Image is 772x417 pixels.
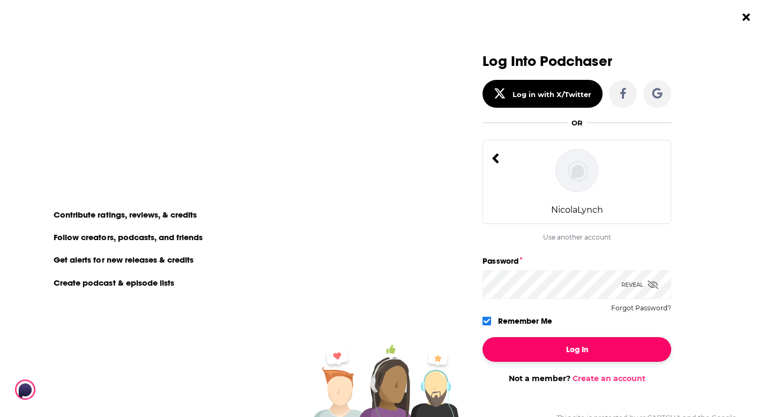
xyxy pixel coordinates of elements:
div: Log in with X/Twitter [513,90,591,99]
a: Podchaser - Follow, Share and Rate Podcasts [15,379,109,400]
div: Not a member? [482,374,671,383]
div: Reveal [621,270,658,299]
div: NicolaLynch [551,205,603,215]
button: Forgot Password? [611,304,671,312]
div: OR [571,118,583,127]
li: Follow creators, podcasts, and friends [47,230,211,244]
img: Podchaser - Follow, Share and Rate Podcasts [15,379,118,400]
a: Create an account [573,374,645,383]
h3: Log Into Podchaser [482,54,671,69]
button: Log In [482,337,671,362]
li: Get alerts for new releases & credits [47,252,201,266]
button: Log in with X/Twitter [482,80,603,108]
div: Use another account [482,233,671,241]
img: NicolaLynch [555,149,598,192]
button: Close Button [736,7,756,27]
li: Contribute ratings, reviews, & credits [47,207,205,221]
a: create an account [99,56,205,71]
label: Remember Me [498,314,552,328]
label: Password [482,254,671,268]
li: Create podcast & episode lists [47,275,182,289]
li: On Podchaser you can: [47,189,262,199]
